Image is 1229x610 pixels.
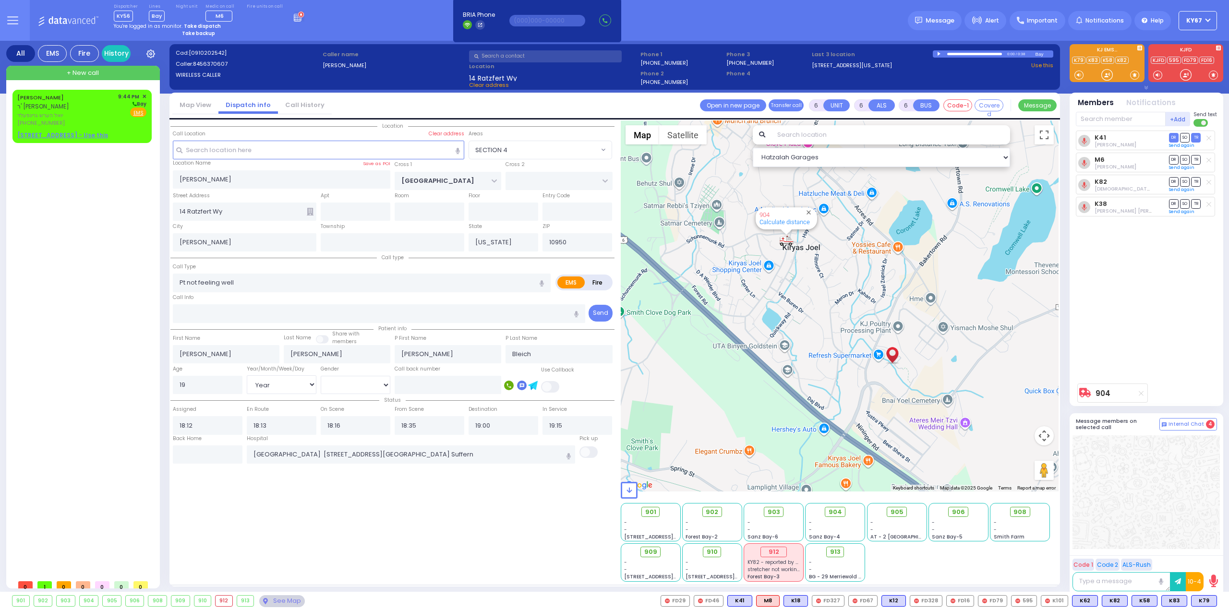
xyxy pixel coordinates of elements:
div: 904 [80,596,98,606]
a: [PERSON_NAME] [17,94,64,101]
label: Lines [149,4,165,10]
span: Send text [1193,111,1217,118]
label: Last Name [284,334,311,342]
div: FD16 [946,595,974,607]
span: - [686,519,688,526]
label: KJ EMS... [1070,48,1145,54]
button: Map camera controls [1035,426,1054,445]
div: BLS [1132,595,1157,607]
span: Status [379,396,406,404]
label: Floor [469,192,480,200]
label: [PHONE_NUMBER] [640,78,688,85]
a: History [102,45,131,62]
button: Toggle fullscreen view [1035,125,1054,144]
span: 0 [114,581,129,588]
label: Back Home [173,435,202,443]
label: Fire [584,276,611,288]
label: Destination [469,406,497,413]
img: message.svg [915,17,922,24]
span: - [686,559,688,566]
span: - [809,519,812,526]
div: K12 [881,595,906,607]
label: Fire units on call [247,4,283,10]
button: Members [1078,97,1114,108]
div: BLS [1072,595,1098,607]
span: Location [377,122,408,130]
span: DR [1169,155,1179,164]
div: 902 [34,596,52,606]
label: EMS [557,276,585,288]
label: Street Address [173,192,210,200]
span: AT - 2 [GEOGRAPHIC_DATA] [870,533,941,540]
div: 913 [237,596,254,606]
label: Apt [321,192,329,200]
button: ALS-Rush [1121,559,1152,571]
div: 0:00 [1007,48,1015,60]
label: En Route [247,406,269,413]
label: Clear address [429,130,464,138]
label: Entry Code [542,192,570,200]
span: Patient info [374,325,411,332]
label: Assigned [173,406,196,413]
span: - [809,566,812,573]
span: Phone 1 [640,50,723,59]
a: Open in new page [700,99,766,111]
span: 8456370607 [193,60,228,68]
span: members [332,338,357,345]
a: Open this area in Google Maps (opens a new window) [623,479,655,491]
span: Avrohom Mier Muller [1095,207,1180,215]
span: You're logged in as monitor. [114,23,182,30]
label: P Last Name [506,335,537,342]
div: 912 [216,596,232,606]
span: Sanz Bay-6 [747,533,778,540]
label: City [173,223,183,230]
span: - [870,519,873,526]
span: SECTION 4 [469,141,599,158]
a: K82 [1095,178,1107,185]
span: BRIA Phone [463,11,495,19]
div: M8 [756,595,780,607]
h5: Message members on selected call [1076,418,1159,431]
div: K58 [1132,595,1157,607]
span: Bay [149,11,165,22]
span: [STREET_ADDRESS][PERSON_NAME] [624,533,715,540]
a: Call History [278,100,332,109]
div: FD327 [812,595,844,607]
img: red-radio-icon.svg [1045,598,1050,603]
span: Phone 4 [726,70,809,78]
label: Last 3 location [812,50,933,59]
span: - [686,526,688,533]
span: - [747,526,750,533]
label: [PHONE_NUMBER] [726,59,774,66]
span: Message [926,16,954,25]
div: 906 [126,596,144,606]
label: Location Name [173,159,211,167]
span: 903 [768,507,780,517]
span: 910 [707,547,718,557]
a: Dispatch info [218,100,278,109]
span: [PHONE_NUMBER] [17,119,65,127]
span: KY56 [114,11,133,22]
div: Year/Month/Week/Day [247,365,316,373]
label: Night unit [176,4,197,10]
button: 10-4 [1186,572,1204,591]
button: Code-1 [943,99,972,111]
span: Forest Bay-3 [747,573,780,580]
div: 901 [12,596,29,606]
span: - [747,519,750,526]
div: FD46 [694,595,723,607]
div: BLS [783,595,808,607]
div: 908 [148,596,167,606]
span: 904 [829,507,842,517]
span: - [624,526,627,533]
input: Search hospital [247,445,576,464]
div: K41 [727,595,752,607]
div: See map [259,595,304,607]
span: ר' [PERSON_NAME] [17,102,69,110]
span: Smith Farm [994,533,1024,540]
div: 903 [57,596,75,606]
label: Room [395,192,409,200]
div: 912 [760,547,787,557]
button: Show satellite imagery [659,125,707,144]
span: ✕ [142,93,146,101]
